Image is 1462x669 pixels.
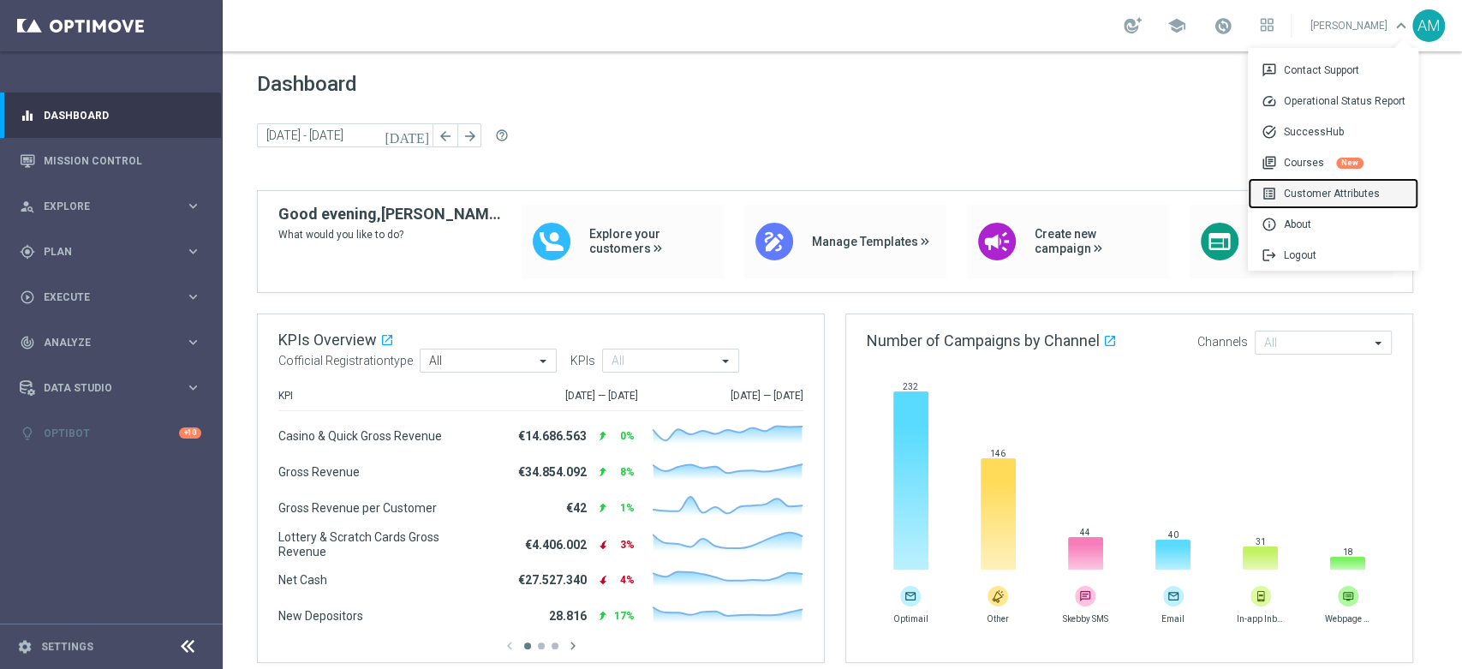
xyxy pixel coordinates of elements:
[44,247,185,257] span: Plan
[44,383,185,393] span: Data Studio
[1248,147,1418,178] a: library_booksCoursesNew
[17,639,33,654] i: settings
[185,243,201,260] i: keyboard_arrow_right
[44,93,201,138] a: Dashboard
[1262,248,1284,263] span: logout
[20,138,201,183] div: Mission Control
[20,108,35,123] i: equalizer
[185,198,201,214] i: keyboard_arrow_right
[1248,178,1418,209] a: list_altCustomer Attributes
[1262,93,1284,109] span: speed
[20,290,35,305] i: play_circle_outline
[20,335,35,350] i: track_changes
[1167,16,1186,35] span: school
[1248,240,1418,271] div: Logout
[20,335,185,350] div: Analyze
[1248,116,1418,147] div: SuccessHub
[185,289,201,305] i: keyboard_arrow_right
[1248,178,1418,209] div: Customer Attributes
[179,427,201,439] div: +10
[1248,55,1418,86] a: 3pContact Support
[20,410,201,456] div: Optibot
[1309,13,1412,39] a: [PERSON_NAME]keyboard_arrow_down 3pContact Support speedOperational Status Report task_altSuccess...
[19,290,202,304] button: play_circle_outline Execute keyboard_arrow_right
[185,379,201,396] i: keyboard_arrow_right
[1248,116,1418,147] a: task_altSuccessHub
[1262,217,1284,232] span: info
[185,334,201,350] i: keyboard_arrow_right
[1262,186,1284,201] span: list_alt
[1392,16,1411,35] span: keyboard_arrow_down
[1248,240,1418,271] a: logoutLogout
[19,336,202,349] button: track_changes Analyze keyboard_arrow_right
[1248,55,1418,86] div: Contact Support
[19,154,202,168] button: Mission Control
[20,244,185,260] div: Plan
[1336,158,1364,169] div: New
[44,138,201,183] a: Mission Control
[20,426,35,441] i: lightbulb
[1262,155,1284,170] span: library_books
[19,200,202,213] button: person_search Explore keyboard_arrow_right
[1248,209,1418,240] div: About
[1248,86,1418,116] a: speedOperational Status Report
[1412,9,1445,42] div: AM
[20,290,185,305] div: Execute
[44,337,185,348] span: Analyze
[44,292,185,302] span: Execute
[1248,86,1418,116] div: Operational Status Report
[20,199,185,214] div: Explore
[44,201,185,212] span: Explore
[44,410,179,456] a: Optibot
[19,381,202,395] button: Data Studio keyboard_arrow_right
[20,380,185,396] div: Data Studio
[19,427,202,440] button: lightbulb Optibot +10
[1262,124,1284,140] span: task_alt
[1248,209,1418,240] a: infoAbout
[20,199,35,214] i: person_search
[1248,147,1418,178] div: Courses
[1262,63,1284,78] span: 3p
[19,109,202,122] button: equalizer Dashboard
[19,245,202,259] button: gps_fixed Plan keyboard_arrow_right
[20,244,35,260] i: gps_fixed
[41,642,93,652] a: Settings
[20,93,201,138] div: Dashboard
